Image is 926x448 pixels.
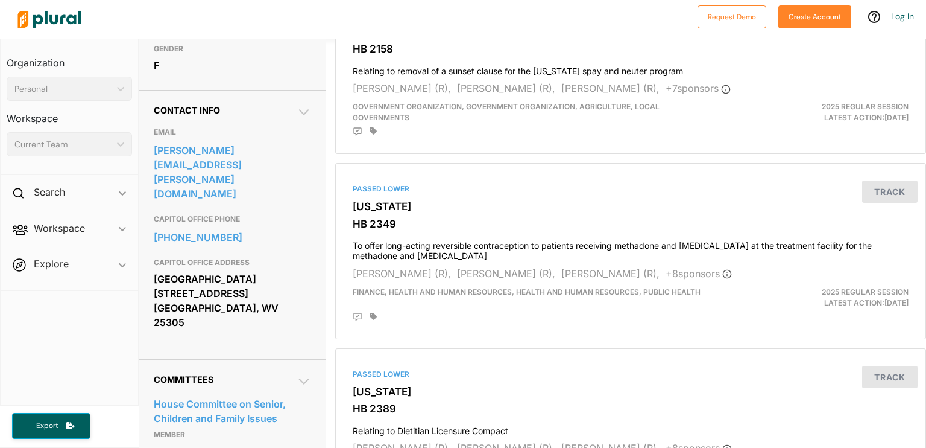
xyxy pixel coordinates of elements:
h4: Relating to removal of a sunset clause for the [US_STATE] spay and neuter program [353,60,909,77]
div: Add Position Statement [353,312,362,322]
p: Member [154,427,312,442]
button: Request Demo [698,5,766,28]
h3: Workspace [7,101,132,127]
span: + 8 sponsor s [666,267,732,280]
h3: EMAIL [154,125,312,139]
h3: HB 2389 [353,403,909,415]
div: Latest Action: [DATE] [726,101,918,123]
div: Passed Lower [353,184,909,194]
div: Passed Lower [353,369,909,380]
a: Create Account [778,10,851,22]
span: + 7 sponsor s [666,82,731,94]
button: Track [862,181,918,203]
h4: Relating to Dietitian Licensure Compact [353,420,909,437]
h3: Organization [7,45,132,72]
div: [GEOGRAPHIC_DATA] [STREET_ADDRESS] [GEOGRAPHIC_DATA], WV 25305 [154,270,312,331]
a: Log In [891,11,914,22]
h3: [US_STATE] [353,386,909,398]
span: [PERSON_NAME] (R), [353,82,451,94]
div: Add tags [370,312,377,321]
div: Add Position Statement [353,127,362,136]
h4: To offer long-acting reversible contraception to patients receiving methadone and [MEDICAL_DATA] ... [353,235,909,261]
a: Request Demo [698,10,766,22]
h3: [US_STATE] [353,200,909,213]
button: Track [862,366,918,388]
div: Add tags [370,127,377,135]
span: Contact Info [154,105,220,115]
span: 2025 Regular Session [822,102,909,111]
span: [PERSON_NAME] (R), [353,267,451,280]
span: [PERSON_NAME] (R), [561,267,660,280]
h3: HB 2158 [353,43,909,55]
a: [PHONE_NUMBER] [154,228,312,246]
span: 2025 Regular Session [822,287,909,296]
button: Create Account [778,5,851,28]
span: Committees [154,374,213,385]
span: Government Organization, Government Organization, Agriculture, Local Governments [353,102,660,122]
h3: CAPITOL OFFICE PHONE [154,212,312,226]
h3: GENDER [154,42,312,56]
span: [PERSON_NAME] (R), [561,82,660,94]
div: Personal [14,83,112,95]
a: [PERSON_NAME][EMAIL_ADDRESS][PERSON_NAME][DOMAIN_NAME] [154,141,312,203]
span: Export [28,421,66,431]
span: [PERSON_NAME] (R), [457,82,555,94]
div: F [154,56,312,74]
div: Latest Action: [DATE] [726,287,918,309]
button: Export [12,413,90,439]
div: Current Team [14,138,112,151]
h2: Search [34,185,65,199]
a: House Committee on Senior, Children and Family Issues [154,395,312,427]
span: [PERSON_NAME] (R), [457,267,555,280]
h3: HB 2349 [353,218,909,230]
h3: CAPITOL OFFICE ADDRESS [154,255,312,270]
span: Finance, Health and Human Resources, Health and Human Resources, Public Health [353,287,701,296]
